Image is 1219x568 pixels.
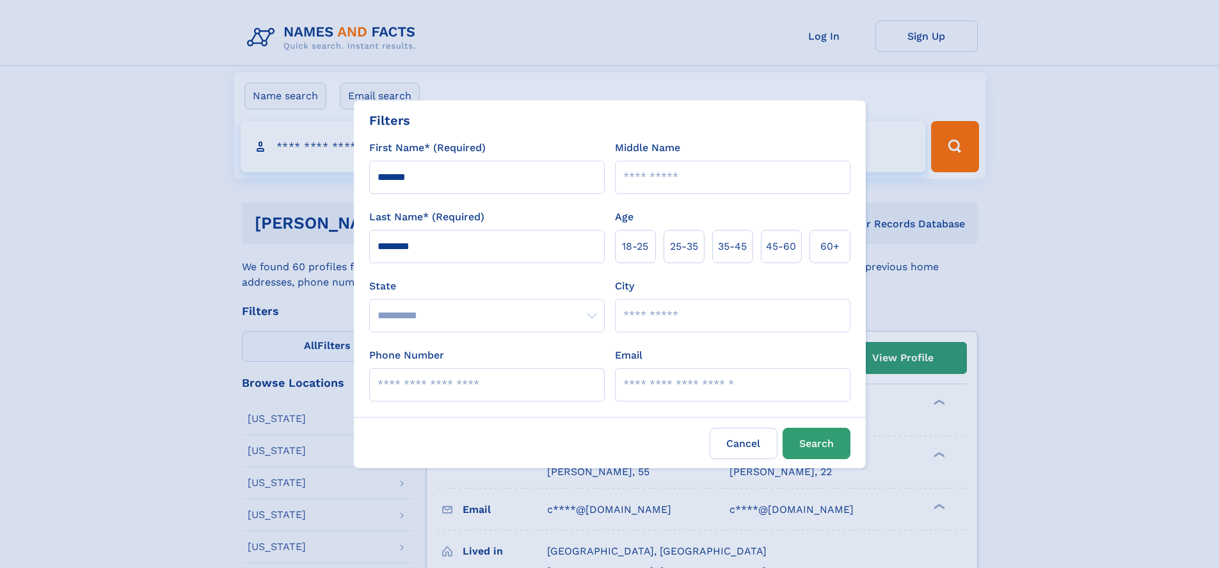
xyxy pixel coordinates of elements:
[369,140,486,156] label: First Name* (Required)
[369,279,605,294] label: State
[766,239,796,254] span: 45‑60
[369,111,410,130] div: Filters
[369,209,484,225] label: Last Name* (Required)
[670,239,698,254] span: 25‑35
[783,428,850,459] button: Search
[615,279,634,294] label: City
[622,239,648,254] span: 18‑25
[615,140,680,156] label: Middle Name
[820,239,840,254] span: 60+
[615,209,633,225] label: Age
[615,348,642,363] label: Email
[710,428,777,459] label: Cancel
[369,348,444,363] label: Phone Number
[718,239,747,254] span: 35‑45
